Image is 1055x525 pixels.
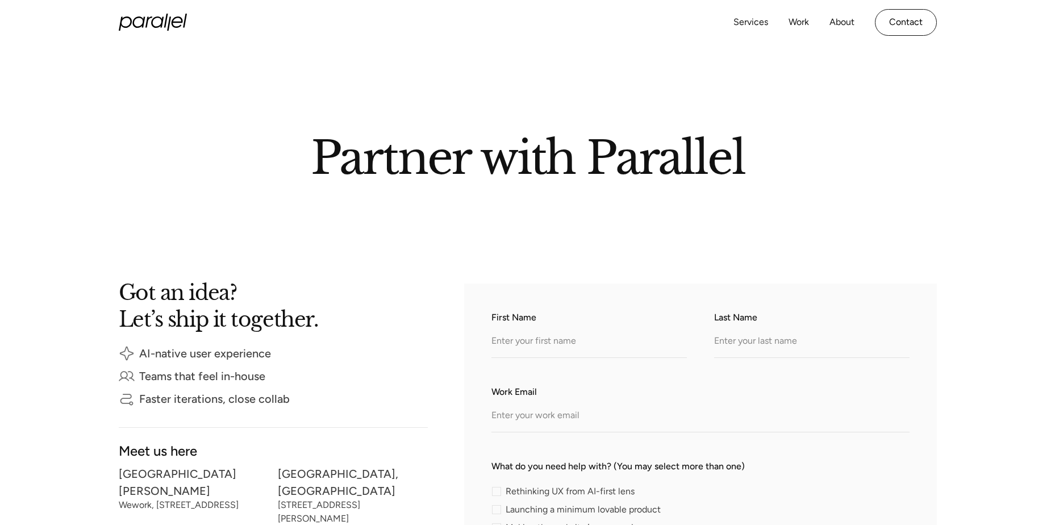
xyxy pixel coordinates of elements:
[278,502,428,522] div: [STREET_ADDRESS][PERSON_NAME]
[733,14,768,31] a: Services
[491,327,687,358] input: Enter your first name
[491,385,910,399] label: Work Email
[789,14,809,31] a: Work
[875,9,937,36] a: Contact
[139,395,290,403] div: Faster iterations, close collab
[119,470,269,495] div: [GEOGRAPHIC_DATA][PERSON_NAME]
[506,506,661,513] span: Launching a minimum lovable product
[204,136,852,174] h2: Partner with Parallel
[714,327,910,358] input: Enter your last name
[119,284,414,327] h2: Got an idea? Let’s ship it together.
[491,311,687,324] label: First Name
[278,470,428,495] div: [GEOGRAPHIC_DATA], [GEOGRAPHIC_DATA]
[139,349,271,357] div: AI-native user experience
[491,460,910,473] label: What do you need help with? (You may select more than one)
[714,311,910,324] label: Last Name
[139,372,265,380] div: Teams that feel in-house
[829,14,854,31] a: About
[119,446,428,456] div: Meet us here
[491,401,910,432] input: Enter your work email
[119,502,269,509] div: Wework, [STREET_ADDRESS]
[506,488,635,495] span: Rethinking UX from AI-first lens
